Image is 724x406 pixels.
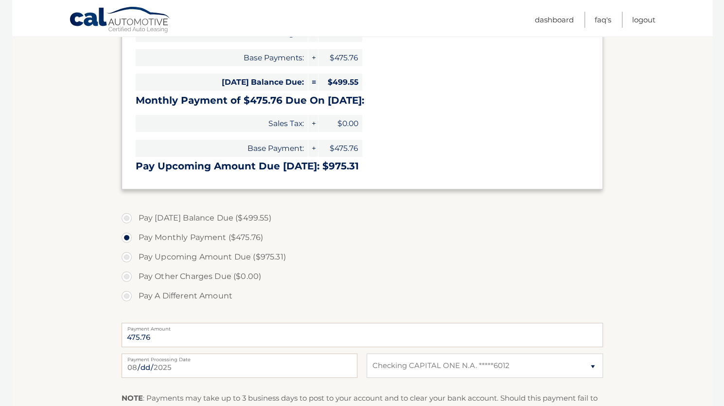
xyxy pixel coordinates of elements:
span: Base Payment: [136,140,308,157]
span: + [308,140,318,157]
a: FAQ's [595,12,611,28]
a: Logout [632,12,655,28]
span: $475.76 [318,49,362,66]
span: + [308,115,318,132]
h3: Pay Upcoming Amount Due [DATE]: $975.31 [136,160,589,172]
label: Pay A Different Amount [122,286,603,306]
label: Payment Processing Date [122,353,357,361]
span: $475.76 [318,140,362,157]
label: Pay [DATE] Balance Due ($499.55) [122,208,603,228]
a: Dashboard [535,12,574,28]
span: [DATE] Balance Due: [136,74,308,91]
label: Pay Other Charges Due ($0.00) [122,267,603,286]
h3: Monthly Payment of $475.76 Due On [DATE]: [136,94,589,107]
span: = [308,74,318,91]
a: Cal Automotive [69,6,171,35]
span: Base Payments: [136,49,308,66]
label: Payment Amount [122,323,603,331]
span: Sales Tax: [136,115,308,132]
label: Pay Monthly Payment ($475.76) [122,228,603,247]
strong: NOTE [122,393,143,403]
span: $499.55 [318,74,362,91]
input: Payment Date [122,353,357,378]
span: + [308,49,318,66]
input: Payment Amount [122,323,603,347]
label: Pay Upcoming Amount Due ($975.31) [122,247,603,267]
span: $0.00 [318,115,362,132]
